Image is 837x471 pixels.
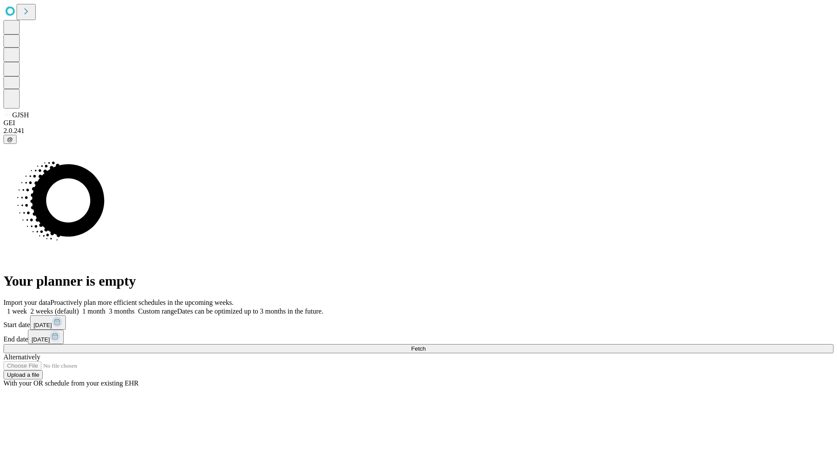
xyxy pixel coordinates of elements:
span: With your OR schedule from your existing EHR [3,379,139,387]
div: Start date [3,315,834,330]
span: GJSH [12,111,29,119]
span: 1 month [82,307,105,315]
button: [DATE] [28,330,64,344]
div: GEI [3,119,834,127]
span: Custom range [138,307,177,315]
span: Fetch [411,345,425,352]
button: Upload a file [3,370,43,379]
span: Dates can be optimized up to 3 months in the future. [177,307,323,315]
span: Import your data [3,299,51,306]
span: [DATE] [34,322,52,328]
div: End date [3,330,834,344]
span: 1 week [7,307,27,315]
button: @ [3,135,17,144]
h1: Your planner is empty [3,273,834,289]
span: Proactively plan more efficient schedules in the upcoming weeks. [51,299,234,306]
span: Alternatively [3,353,40,361]
div: 2.0.241 [3,127,834,135]
button: Fetch [3,344,834,353]
span: 3 months [109,307,135,315]
span: [DATE] [31,336,50,343]
button: [DATE] [30,315,66,330]
span: @ [7,136,13,143]
span: 2 weeks (default) [31,307,79,315]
